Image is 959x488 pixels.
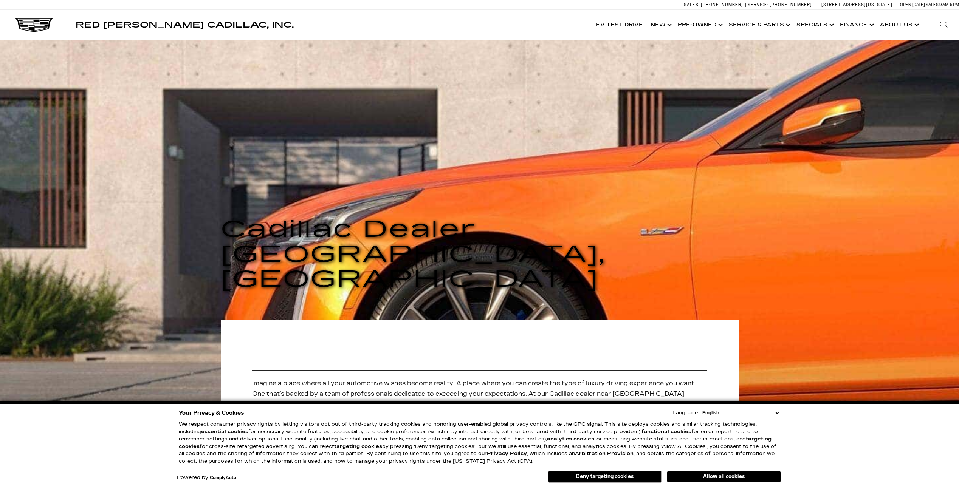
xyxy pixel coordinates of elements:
[647,10,674,40] a: New
[76,20,294,29] span: Red [PERSON_NAME] Cadillac, Inc.
[667,471,781,482] button: Allow all cookies
[745,3,814,7] a: Service: [PHONE_NUMBER]
[179,421,781,465] p: We respect consumer privacy rights by letting visitors opt out of third-party tracking cookies an...
[926,2,939,7] span: Sales:
[836,10,876,40] a: Finance
[547,436,594,442] strong: analytics cookies
[770,2,812,7] span: [PHONE_NUMBER]
[748,2,768,7] span: Service:
[575,451,634,457] strong: Arbitration Provision
[177,475,236,480] div: Powered by
[672,411,699,415] div: Language:
[592,10,647,40] a: EV Test Drive
[821,2,892,7] a: [STREET_ADDRESS][US_STATE]
[900,2,925,7] span: Open [DATE]
[487,451,527,457] a: Privacy Policy
[334,443,382,449] strong: targeting cookies
[725,10,793,40] a: Service & Parts
[684,2,700,7] span: Sales:
[221,216,606,293] span: Cadillac Dealer [GEOGRAPHIC_DATA], [GEOGRAPHIC_DATA]
[252,378,707,410] p: Imagine a place where all your automotive wishes become reality. A place where you can create the...
[201,429,248,435] strong: essential cookies
[15,18,53,32] img: Cadillac Dark Logo with Cadillac White Text
[674,10,725,40] a: Pre-Owned
[684,3,745,7] a: Sales: [PHONE_NUMBER]
[793,10,836,40] a: Specials
[641,429,691,435] strong: functional cookies
[700,409,781,417] select: Language Select
[939,2,959,7] span: 9 AM-6 PM
[701,2,743,7] span: [PHONE_NUMBER]
[76,21,294,29] a: Red [PERSON_NAME] Cadillac, Inc.
[876,10,921,40] a: About Us
[548,471,662,483] button: Deny targeting cookies
[179,436,772,449] strong: targeting cookies
[179,408,244,418] span: Your Privacy & Cookies
[210,476,236,480] a: ComplyAuto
